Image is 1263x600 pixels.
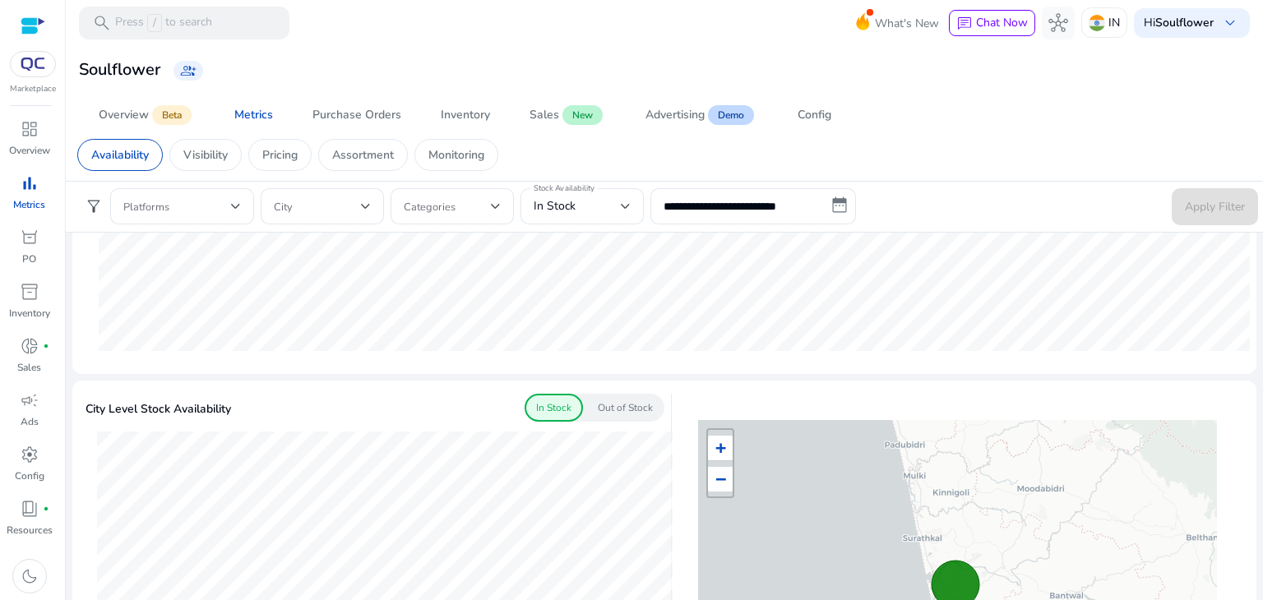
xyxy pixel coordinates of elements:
div: Advertising [645,109,705,121]
span: + [715,437,726,458]
b: Soulflower [1155,15,1214,30]
p: Sales [17,360,41,375]
p: Visibility [183,146,228,164]
p: Ads [21,414,39,429]
button: chatChat Now [949,10,1035,36]
span: group_add [180,62,197,79]
img: in.svg [1089,15,1105,31]
button: hub [1042,7,1075,39]
span: fiber_manual_record [43,343,49,349]
a: Zoom out [708,467,733,492]
span: settings [20,445,39,464]
p: Config [15,468,44,483]
p: Assortment [332,146,394,164]
img: QC-logo.svg [18,58,48,71]
span: search [92,13,112,33]
p: Marketplace [10,83,56,95]
p: Availability [91,146,149,164]
h3: Soulflower [79,60,160,80]
p: Overview [9,143,50,158]
p: Inventory [9,306,50,321]
span: hub [1048,13,1068,33]
a: group_add [173,61,203,81]
span: dashboard [20,119,39,139]
p: City Level Stock Availability [86,400,231,418]
span: fiber_manual_record [43,505,49,512]
span: chat [956,16,973,32]
p: Hi [1144,17,1214,29]
span: donut_small [20,336,39,356]
div: Purchase Orders [312,109,401,121]
p: PO [22,252,36,266]
span: New [562,105,603,125]
span: In Stock [534,198,576,214]
span: What's New [875,9,939,38]
span: filter_alt [84,196,104,216]
a: Zoom in [708,436,733,461]
p: In Stock [536,400,571,415]
span: dark_mode [20,566,39,586]
div: Inventory [441,109,490,121]
mat-label: Stock Availability [534,182,594,194]
span: bar_chart [20,173,39,193]
span: / [147,14,162,32]
div: Sales [530,109,559,121]
p: Out of Stock [598,400,653,415]
p: Press to search [115,14,212,32]
p: IN [1108,8,1120,37]
p: Pricing [262,146,298,164]
span: orders [20,228,39,247]
span: inventory_2 [20,282,39,302]
span: − [715,468,726,489]
span: Demo [708,105,754,125]
div: Overview [99,109,149,121]
div: Config [798,109,831,121]
span: campaign [20,390,39,410]
span: keyboard_arrow_down [1220,13,1240,33]
span: book_4 [20,499,39,519]
p: Monitoring [428,146,484,164]
div: Metrics [234,109,273,121]
p: Resources [7,523,53,538]
span: Beta [152,105,192,125]
p: Metrics [13,197,45,212]
span: Chat Now [976,15,1028,30]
